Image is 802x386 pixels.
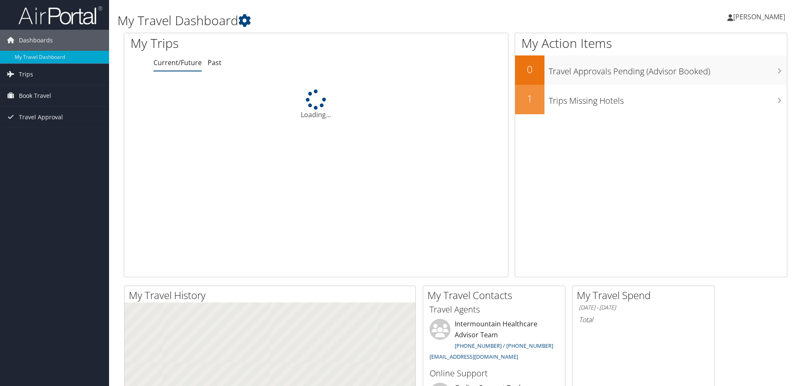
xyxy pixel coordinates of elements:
h2: My Travel Contacts [427,288,565,302]
h2: 0 [515,62,544,76]
h1: My Action Items [515,34,787,52]
h2: 1 [515,92,544,106]
h1: My Trips [130,34,342,52]
span: Book Travel [19,85,51,106]
span: Travel Approval [19,107,63,128]
h6: [DATE] - [DATE] [579,304,708,312]
h2: My Travel History [129,288,415,302]
h2: My Travel Spend [577,288,714,302]
img: airportal-logo.png [18,5,102,25]
a: 0Travel Approvals Pending (Advisor Booked) [515,55,787,85]
h3: Travel Agents [430,304,559,315]
a: [PHONE_NUMBER] / [PHONE_NUMBER] [455,342,553,349]
span: [PERSON_NAME] [733,12,785,21]
a: [PERSON_NAME] [727,4,794,29]
a: [EMAIL_ADDRESS][DOMAIN_NAME] [430,353,518,360]
h3: Online Support [430,368,559,379]
h3: Trips Missing Hotels [549,91,787,107]
div: Loading... [124,89,508,120]
h3: Travel Approvals Pending (Advisor Booked) [549,61,787,77]
a: Past [208,58,221,67]
span: Dashboards [19,30,53,51]
li: Intermountain Healthcare Advisor Team [425,319,563,364]
a: Current/Future [154,58,202,67]
span: Trips [19,64,33,85]
h6: Total [579,315,708,324]
h1: My Travel Dashboard [117,12,568,29]
a: 1Trips Missing Hotels [515,85,787,114]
